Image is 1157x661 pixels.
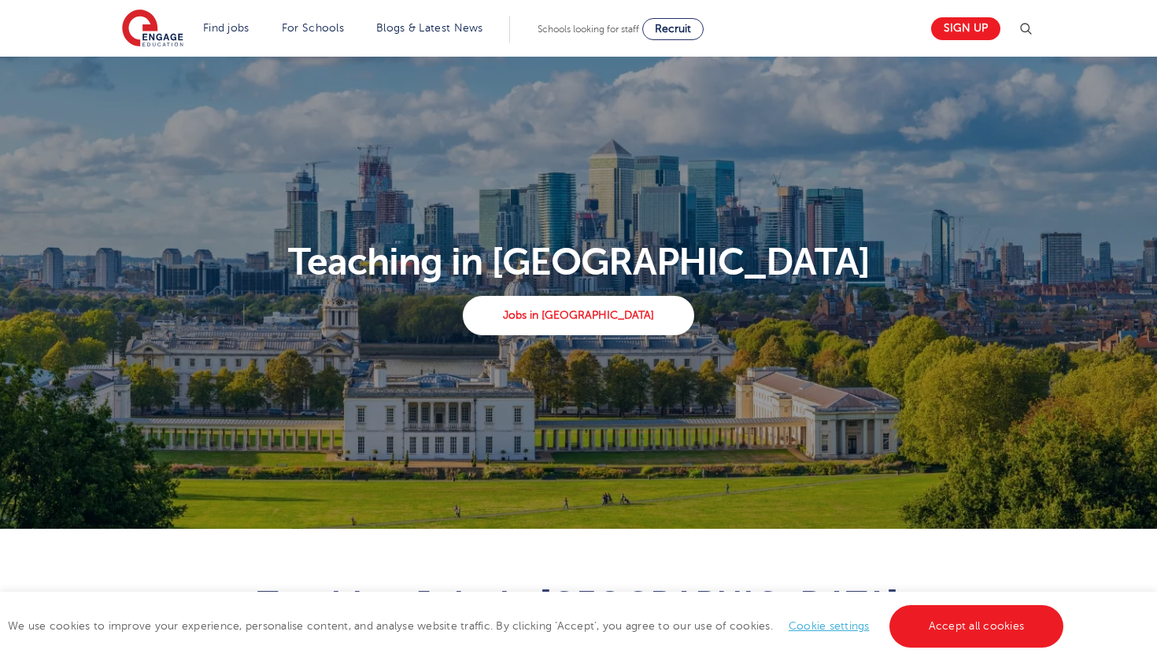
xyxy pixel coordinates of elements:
a: Blogs & Latest News [376,22,483,34]
img: Engage Education [122,9,183,49]
a: Cookie settings [789,620,870,632]
a: Jobs in [GEOGRAPHIC_DATA] [463,296,693,335]
span: We use cookies to improve your experience, personalise content, and analyse website traffic. By c... [8,620,1067,632]
span: Recruit [655,23,691,35]
a: For Schools [282,22,344,34]
a: Sign up [931,17,1000,40]
a: Find jobs [203,22,250,34]
a: Accept all cookies [889,605,1064,648]
p: Teaching in [GEOGRAPHIC_DATA] [113,243,1044,281]
span: Schools looking for staff [538,24,639,35]
span: Teaching Jobs in [GEOGRAPHIC_DATA] [257,584,899,623]
a: Recruit [642,18,704,40]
